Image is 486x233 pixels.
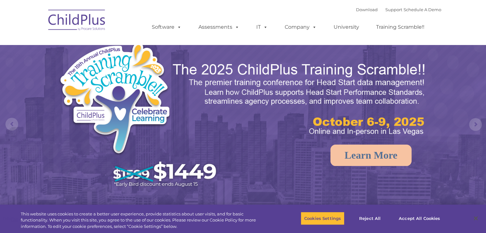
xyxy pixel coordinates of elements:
[192,21,246,34] a: Assessments
[395,212,444,225] button: Accept All Cookies
[145,21,188,34] a: Software
[301,212,344,225] button: Cookies Settings
[330,145,412,166] a: Learn More
[89,42,108,47] span: Last name
[385,7,402,12] a: Support
[356,7,441,12] font: |
[250,21,274,34] a: IT
[89,68,116,73] span: Phone number
[278,21,323,34] a: Company
[350,212,390,225] button: Reject All
[469,211,483,225] button: Close
[21,211,267,230] div: This website uses cookies to create a better user experience, provide statistics about user visit...
[356,7,378,12] a: Download
[370,21,431,34] a: Training Scramble!!
[404,7,441,12] a: Schedule A Demo
[327,21,366,34] a: University
[45,5,109,37] img: ChildPlus by Procare Solutions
